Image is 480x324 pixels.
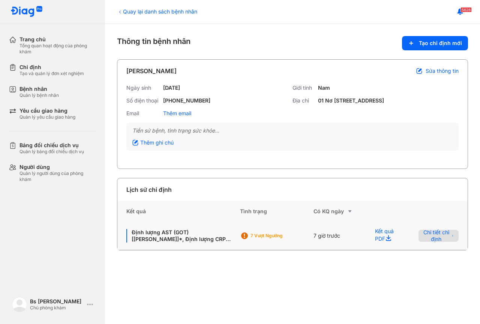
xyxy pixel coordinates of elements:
div: Bảng đối chiếu dịch vụ [19,142,84,149]
div: Tiền sử bệnh, tình trạng sức khỏe... [132,127,453,134]
div: Bệnh nhân [19,86,59,92]
div: 01 Nơ [STREET_ADDRESS] [318,97,384,104]
div: [DATE] [163,84,180,91]
div: Tạo và quản lý đơn xét nghiệm [19,71,84,77]
img: logo [12,297,27,312]
div: Quản lý người dùng của phòng khám [19,170,96,182]
div: Quản lý bệnh nhân [19,92,59,98]
button: Tạo chỉ định mới [402,36,468,50]
div: Quản lý bảng đối chiếu dịch vụ [19,149,84,155]
div: Người dùng [19,164,96,170]
div: Trang chủ [19,36,96,43]
div: Có KQ ngày [313,207,366,216]
span: Tạo chỉ định mới [419,40,462,47]
div: 7 Vượt ngưỡng [250,233,310,239]
div: Thêm ghi chú [132,139,174,146]
div: Lịch sử chỉ định [126,185,172,194]
div: Quay lại danh sách bệnh nhân [117,8,197,15]
div: Email [126,110,160,117]
div: Tổng quan hoạt động của phòng khám [19,43,96,55]
div: [PHONE_NUMBER] [163,97,210,104]
span: 5628 [460,7,472,12]
div: Kết quả [117,201,240,222]
div: Thêm email [163,110,191,117]
div: Yêu cầu giao hàng [19,107,75,114]
div: Ngày sinh [126,84,160,91]
div: Định lượng AST (GOT) [[PERSON_NAME]]*, Định lượng CRP [Huyết Thanh], Định lượng Axit Uric [Huyết ... [126,229,231,243]
div: Tình trạng [240,201,313,222]
span: Sửa thông tin [426,68,459,74]
div: 7 giờ trước [313,222,366,250]
div: Địa chỉ [292,97,315,104]
img: logo [10,6,43,18]
div: Chủ phòng khám [30,305,84,311]
div: Thông tin bệnh nhân [117,36,468,50]
span: Chi tiết chỉ định [423,229,449,243]
div: Chỉ định [19,64,84,71]
button: Chi tiết chỉ định [418,230,459,242]
div: Số điện thoại [126,97,160,104]
div: Nam [318,84,330,91]
div: Quản lý yêu cầu giao hàng [19,114,75,120]
div: Giới tính [292,84,315,91]
div: [PERSON_NAME] [126,66,177,75]
div: Kết quả PDF [366,222,409,250]
div: Bs [PERSON_NAME] [30,298,84,305]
